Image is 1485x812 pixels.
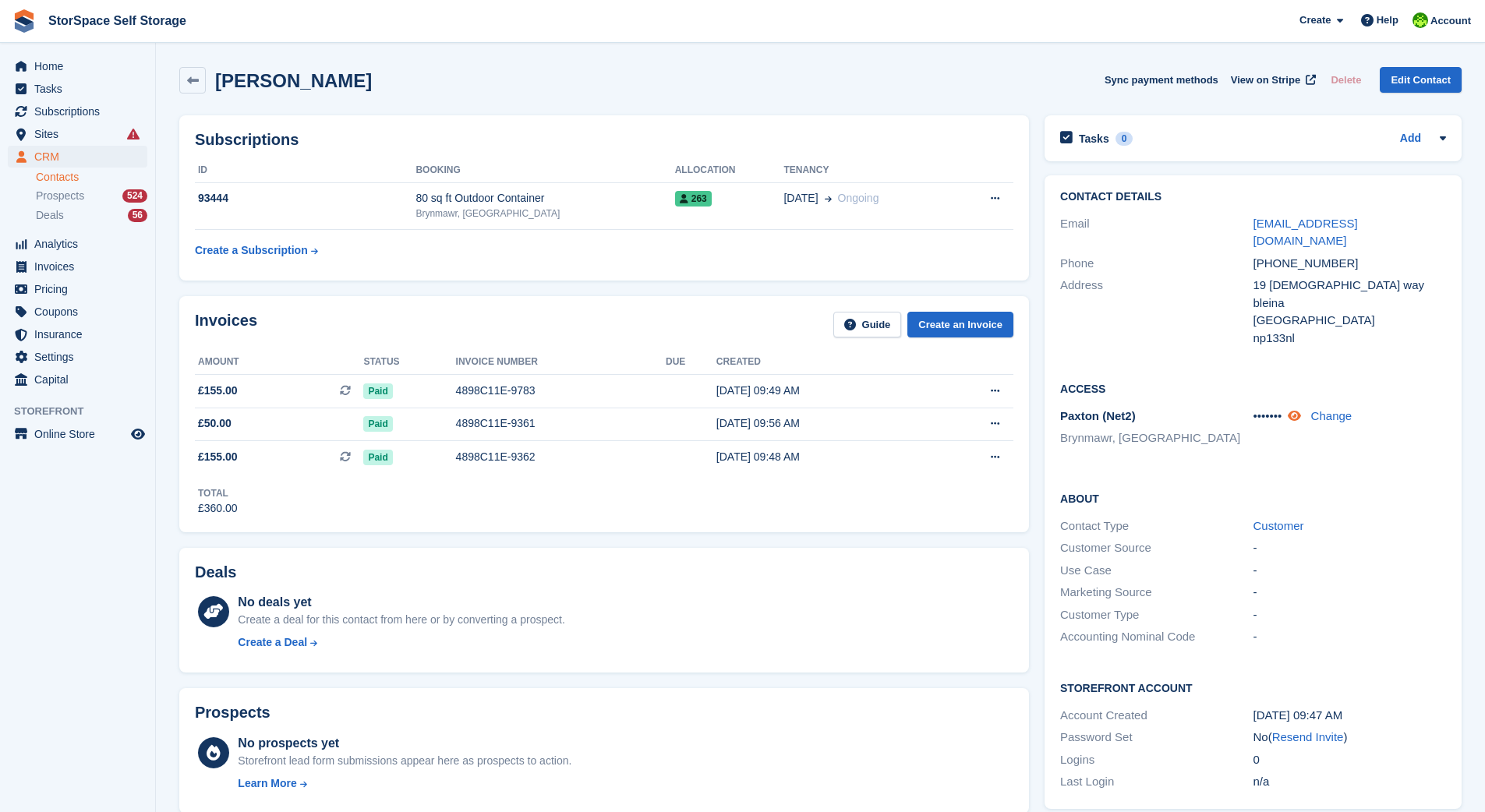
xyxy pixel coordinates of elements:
[8,369,147,390] a: menu
[1105,67,1218,93] button: Sync payment methods
[1060,490,1446,506] h2: About
[198,449,238,465] span: £155.00
[195,190,415,207] div: 93444
[838,192,879,204] span: Ongoing
[238,753,571,769] div: Storefront lead form submissions appear here as prospects to action.
[1380,67,1462,93] a: Edit Contact
[34,78,128,100] span: Tasks
[14,404,155,419] span: Storefront
[1060,215,1253,250] div: Email
[363,416,392,432] span: Paid
[363,450,392,465] span: Paid
[238,734,571,753] div: No prospects yet
[1299,12,1331,28] span: Create
[675,191,712,207] span: 263
[198,383,238,399] span: £155.00
[1253,217,1358,248] a: [EMAIL_ADDRESS][DOMAIN_NAME]
[1253,773,1446,791] div: n/a
[1060,191,1446,203] h2: Contact Details
[8,146,147,168] a: menu
[1311,409,1352,422] a: Change
[415,158,674,183] th: Booking
[12,9,36,33] img: stora-icon-8386f47178a22dfd0bd8f6a31ec36ba5ce8667c1dd55bd0f319d3a0aa187defe.svg
[716,415,930,432] div: [DATE] 09:56 AM
[363,350,455,375] th: Status
[8,256,147,277] a: menu
[122,189,147,203] div: 524
[8,278,147,300] a: menu
[716,350,930,375] th: Created
[716,383,930,399] div: [DATE] 09:49 AM
[238,593,564,612] div: No deals yet
[42,8,193,34] a: StorSpace Self Storage
[195,563,236,581] h2: Deals
[34,323,128,345] span: Insurance
[1253,539,1446,557] div: -
[716,449,930,465] div: [DATE] 09:48 AM
[34,233,128,255] span: Analytics
[8,423,147,445] a: menu
[238,634,307,651] div: Create a Deal
[783,158,954,183] th: Tenancy
[34,123,128,145] span: Sites
[8,233,147,255] a: menu
[36,207,147,224] a: Deals 56
[195,236,318,265] a: Create a Subscription
[1060,429,1253,447] li: Brynmawr, [GEOGRAPHIC_DATA]
[1400,130,1421,148] a: Add
[1272,730,1344,743] a: Resend Invite
[1253,584,1446,602] div: -
[34,146,128,168] span: CRM
[1253,295,1446,312] div: bleina
[1413,12,1428,28] img: paul catt
[1060,409,1136,422] span: Paxton (Net2)
[675,158,784,183] th: Allocation
[456,350,666,375] th: Invoice number
[907,312,1013,337] a: Create an Invoice
[1253,519,1304,532] a: Customer
[1060,606,1253,624] div: Customer Type
[36,188,147,204] a: Prospects 524
[195,312,257,337] h2: Invoices
[456,383,666,399] div: 4898C11E-9783
[1060,773,1253,791] div: Last Login
[8,55,147,77] a: menu
[34,301,128,323] span: Coupons
[1253,628,1446,646] div: -
[1060,751,1253,769] div: Logins
[238,612,564,628] div: Create a deal for this contact from here or by converting a prospect.
[1253,751,1446,769] div: 0
[415,190,674,207] div: 80 sq ft Outdoor Container
[1060,584,1253,602] div: Marketing Source
[1060,517,1253,535] div: Contact Type
[195,350,363,375] th: Amount
[833,312,902,337] a: Guide
[456,415,666,432] div: 4898C11E-9361
[1253,562,1446,580] div: -
[8,301,147,323] a: menu
[1253,707,1446,725] div: [DATE] 09:47 AM
[195,704,270,722] h2: Prospects
[198,500,238,517] div: £360.00
[34,256,128,277] span: Invoices
[198,415,232,432] span: £50.00
[8,78,147,100] a: menu
[1231,72,1300,88] span: View on Stripe
[36,208,64,223] span: Deals
[195,242,308,259] div: Create a Subscription
[1060,277,1253,347] div: Address
[1268,730,1348,743] span: ( )
[1253,409,1282,422] span: •••••••
[1253,330,1446,348] div: np133nl
[8,101,147,122] a: menu
[363,383,392,399] span: Paid
[415,207,674,221] div: Brynmawr, [GEOGRAPHIC_DATA]
[195,131,1013,149] h2: Subscriptions
[1060,680,1446,695] h2: Storefront Account
[1060,380,1446,396] h2: Access
[127,128,140,140] i: Smart entry sync failures have occurred
[34,55,128,77] span: Home
[238,775,296,792] div: Learn More
[1060,255,1253,273] div: Phone
[1116,132,1133,146] div: 0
